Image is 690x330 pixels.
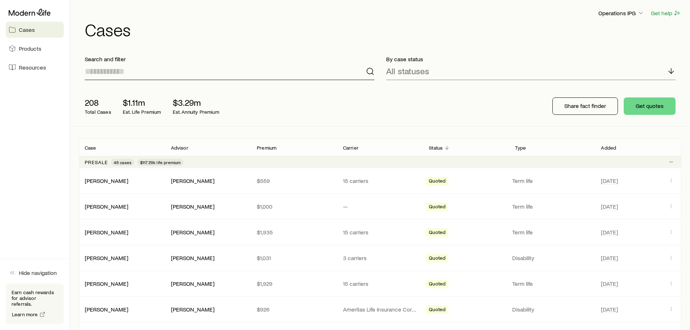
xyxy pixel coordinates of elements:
button: Operations IPG [598,9,645,18]
p: All statuses [386,66,429,76]
div: [PERSON_NAME] [171,306,214,313]
p: Disability [512,254,593,262]
div: [PERSON_NAME] [85,177,128,185]
div: [PERSON_NAME] [171,229,214,236]
a: [PERSON_NAME] [85,203,128,210]
p: Term life [512,280,593,287]
p: Presale [85,159,108,165]
p: 208 [85,97,111,108]
a: [PERSON_NAME] [85,177,128,184]
div: Earn cash rewards for advisor referrals.Learn more [6,284,64,324]
span: Quoted [429,204,446,211]
span: [DATE] [601,280,618,287]
button: Get quotes [624,97,676,115]
a: [PERSON_NAME] [85,254,128,261]
p: Status [429,145,443,151]
span: Cases [19,26,35,33]
p: 15 carriers [343,229,418,236]
div: [PERSON_NAME] [171,280,214,288]
span: Quoted [429,178,446,185]
button: Get help [651,9,681,17]
a: [PERSON_NAME] [85,280,128,287]
span: [DATE] [601,254,618,262]
span: [DATE] [601,229,618,236]
p: Type [515,145,526,151]
p: Earn cash rewards for advisor referrals. [12,289,58,307]
span: Learn more [12,312,38,317]
p: Carrier [343,145,359,151]
span: Hide navigation [19,269,57,276]
p: Est. Annuity Premium [173,109,219,115]
p: $3.29m [173,97,219,108]
p: Total Cases [85,109,111,115]
p: Premium [257,145,276,151]
p: $1,000 [257,203,331,210]
div: [PERSON_NAME] [85,254,128,262]
p: Disability [512,306,593,313]
p: $1,929 [257,280,331,287]
p: Search and filter [85,55,375,63]
span: Quoted [429,255,446,263]
a: Products [6,41,64,57]
p: 3 carriers [343,254,418,262]
p: Advisor [171,145,188,151]
span: [DATE] [601,306,618,313]
p: Operations IPG [598,9,644,17]
span: Quoted [429,306,446,314]
a: Resources [6,59,64,75]
span: Products [19,45,41,52]
p: — [343,203,418,210]
a: Cases [6,22,64,38]
p: 15 carriers [343,177,418,184]
p: Added [601,145,616,151]
p: Case [85,145,96,151]
h1: Cases [85,21,681,38]
p: Term life [512,203,593,210]
span: $117.29k life premium [140,159,181,165]
p: Est. Life Premium [123,109,161,115]
a: [PERSON_NAME] [85,229,128,235]
button: Hide navigation [6,265,64,281]
p: $1.11m [123,97,161,108]
p: $926 [257,306,331,313]
p: Ameritas Life Insurance Corp. (Ameritas) [343,306,418,313]
p: Term life [512,177,593,184]
span: [DATE] [601,203,618,210]
span: Resources [19,64,46,71]
p: $1,935 [257,229,331,236]
p: By case status [386,55,676,63]
span: [DATE] [601,177,618,184]
div: [PERSON_NAME] [171,203,214,210]
p: $1,031 [257,254,331,262]
p: 15 carriers [343,280,418,287]
p: Term life [512,229,593,236]
span: Quoted [429,229,446,237]
p: Share fact finder [564,102,606,109]
span: 48 cases [114,159,131,165]
div: [PERSON_NAME] [85,280,128,288]
div: [PERSON_NAME] [171,177,214,185]
p: $559 [257,177,331,184]
span: Quoted [429,281,446,288]
div: [PERSON_NAME] [171,254,214,262]
div: [PERSON_NAME] [85,229,128,236]
button: Share fact finder [552,97,618,115]
a: [PERSON_NAME] [85,306,128,313]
